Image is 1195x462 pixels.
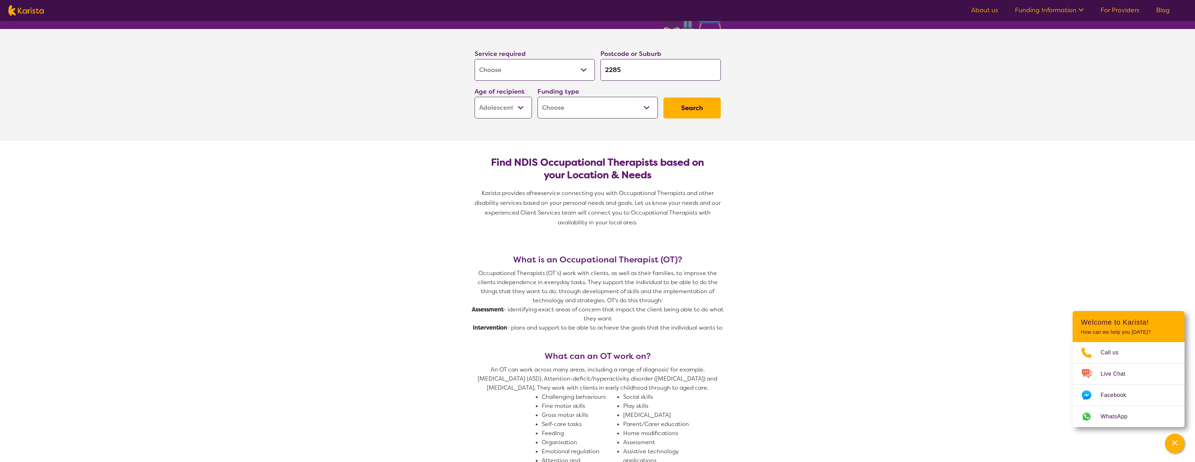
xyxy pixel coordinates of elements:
a: Web link opens in a new tab. [1073,406,1185,427]
a: Funding Information [1015,6,1084,14]
p: - identifying exact areas of concern that impact the client being able to do what they want [472,305,724,323]
h2: Find NDIS Occupational Therapists based on your Location & Needs [480,156,715,181]
li: [MEDICAL_DATA] [623,411,699,420]
li: Play skills [623,402,699,411]
span: WhatsApp [1101,411,1136,422]
p: How can we help you [DATE]? [1081,329,1176,335]
h3: What is an Occupational Therapist (OT)? [472,255,724,265]
li: Emotional regulation [542,447,618,456]
li: Social skills [623,392,699,402]
strong: Assessment [472,306,504,313]
a: For Providers [1101,6,1139,14]
p: Occupational Therapists (OT’s) work with clients, as well as their families, to improve the clien... [472,269,724,305]
button: Search [663,98,721,118]
strong: Intervention [473,324,507,331]
li: Fine motor skills [542,402,618,411]
span: service connecting you with Occupational Therapists and other disability services based on your p... [475,189,722,226]
h3: What can an OT work on? [472,351,724,361]
input: Type [600,59,721,81]
span: Facebook [1101,390,1134,400]
label: Postcode or Suburb [600,50,661,58]
label: Funding type [538,87,579,96]
div: Channel Menu [1073,311,1185,427]
ul: Choose channel [1073,342,1185,427]
h2: Welcome to Karista! [1081,318,1176,326]
label: Service required [475,50,526,58]
li: Gross motor skills [542,411,618,420]
span: free [530,189,541,197]
li: Assessment [623,438,699,447]
a: About us [971,6,998,14]
li: Parent/Carer education [623,420,699,429]
label: Age of recipient [475,87,525,96]
li: Self-care tasks [542,420,618,429]
p: - plans and support to be able to achieve the goals that the individual wants to [472,323,724,332]
li: Feeding [542,429,618,438]
button: Channel Menu [1165,434,1185,453]
span: Karista provides a [482,189,530,197]
img: Karista logo [8,5,44,16]
li: Challenging behaviours [542,392,618,402]
span: Call us [1101,347,1127,358]
a: Blog [1156,6,1170,14]
p: An OT can work across many areas, including a range of diagnosis' for example, [MEDICAL_DATA] (AS... [472,365,724,392]
li: Home modifications [623,429,699,438]
li: Organisation [542,438,618,447]
span: Live Chat [1101,369,1134,379]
